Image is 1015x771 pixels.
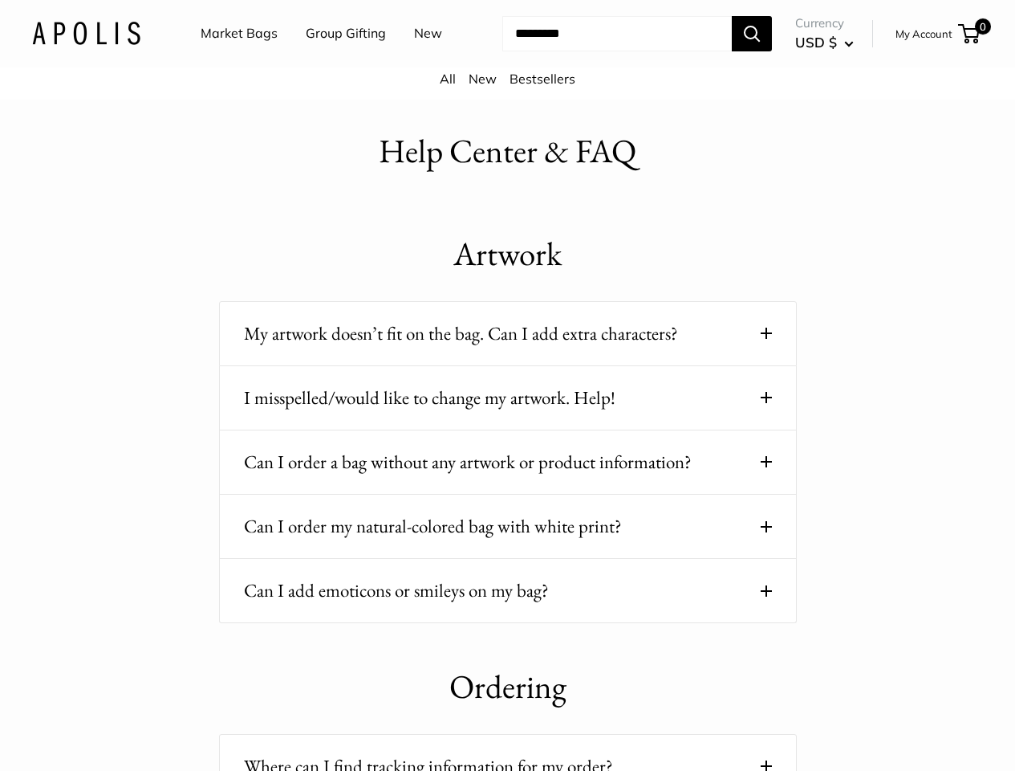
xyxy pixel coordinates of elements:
[244,511,772,542] button: Can I order my natural-colored bag with white print?
[510,71,575,87] a: Bestsellers
[440,71,456,87] a: All
[502,16,732,51] input: Search...
[244,447,772,478] button: Can I order a bag without any artwork or product information?
[244,382,772,414] button: I misspelled/would like to change my artwork. Help!
[379,128,636,175] h1: Help Center & FAQ
[414,22,442,46] a: New
[732,16,772,51] button: Search
[795,12,854,35] span: Currency
[219,663,797,711] h1: Ordering
[244,575,772,606] button: Can I add emoticons or smileys on my bag?
[306,22,386,46] a: Group Gifting
[795,30,854,55] button: USD $
[244,318,772,349] button: My artwork doesn’t fit on the bag. Can I add extra characters?
[795,34,837,51] span: USD $
[469,71,497,87] a: New
[895,24,952,43] a: My Account
[201,22,278,46] a: Market Bags
[219,230,797,278] h1: Artwork
[975,18,991,35] span: 0
[960,24,980,43] a: 0
[32,22,140,45] img: Apolis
